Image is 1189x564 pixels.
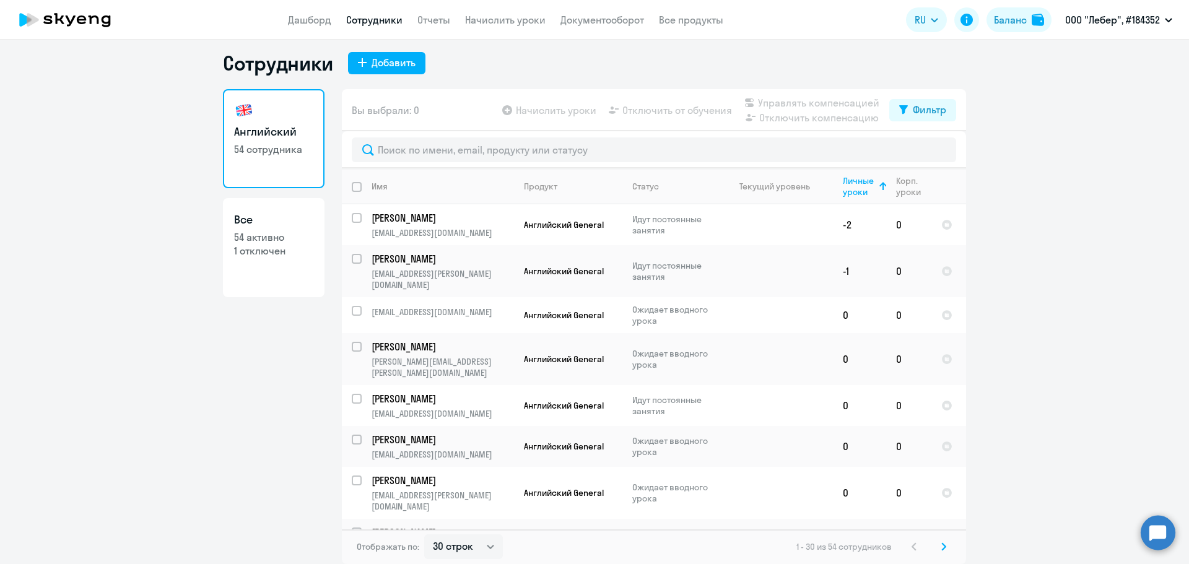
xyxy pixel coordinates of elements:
[372,268,513,290] p: [EMAIL_ADDRESS][PERSON_NAME][DOMAIN_NAME]
[524,181,557,192] div: Продукт
[234,100,254,120] img: english
[728,181,832,192] div: Текущий уровень
[372,306,513,318] p: [EMAIL_ADDRESS][DOMAIN_NAME]
[886,426,931,467] td: 0
[372,449,513,460] p: [EMAIL_ADDRESS][DOMAIN_NAME]
[524,487,604,498] span: Английский General
[372,433,512,446] p: [PERSON_NAME]
[524,310,604,321] span: Английский General
[632,394,717,417] p: Идут постоянные занятия
[886,467,931,519] td: 0
[524,266,604,277] span: Английский General
[372,211,512,225] p: [PERSON_NAME]
[372,340,513,354] a: [PERSON_NAME]
[632,214,717,236] p: Идут постоянные занятия
[632,435,717,458] p: Ожидает вводного урока
[915,12,926,27] span: RU
[372,252,513,266] a: [PERSON_NAME]
[843,175,886,197] div: Личные уроки
[833,426,886,467] td: 0
[288,14,331,26] a: Дашборд
[833,204,886,245] td: -2
[524,181,622,192] div: Продукт
[833,467,886,519] td: 0
[234,124,313,140] h3: Английский
[223,198,324,297] a: Все54 активно1 отключен
[833,385,886,426] td: 0
[1059,5,1178,35] button: ООО "Лебер", #184352
[524,400,604,411] span: Английский General
[632,482,717,504] p: Ожидает вводного урока
[372,526,512,539] p: [PERSON_NAME]
[234,142,313,156] p: 54 сотрудника
[524,441,604,452] span: Английский General
[372,474,513,487] a: [PERSON_NAME]
[560,14,644,26] a: Документооборот
[632,348,717,370] p: Ожидает вводного урока
[372,356,513,378] p: [PERSON_NAME][EMAIL_ADDRESS][PERSON_NAME][DOMAIN_NAME]
[913,102,946,117] div: Фильтр
[372,408,513,419] p: [EMAIL_ADDRESS][DOMAIN_NAME]
[833,297,886,333] td: 0
[234,212,313,228] h3: Все
[372,181,513,192] div: Имя
[886,297,931,333] td: 0
[632,181,717,192] div: Статус
[223,89,324,188] a: Английский54 сотрудника
[372,433,513,446] a: [PERSON_NAME]
[994,12,1027,27] div: Баланс
[223,51,333,76] h1: Сотрудники
[833,245,886,297] td: -1
[234,244,313,258] p: 1 отключен
[524,354,604,365] span: Английский General
[524,219,604,230] span: Английский General
[886,204,931,245] td: 0
[632,304,717,326] p: Ожидает вводного урока
[906,7,947,32] button: RU
[886,333,931,385] td: 0
[372,490,513,512] p: [EMAIL_ADDRESS][PERSON_NAME][DOMAIN_NAME]
[357,541,419,552] span: Отображать по:
[372,252,512,266] p: [PERSON_NAME]
[889,99,956,121] button: Фильтр
[346,14,403,26] a: Сотрудники
[896,175,931,197] div: Корп. уроки
[372,392,513,406] a: [PERSON_NAME]
[372,526,513,539] a: [PERSON_NAME]
[632,181,659,192] div: Статус
[234,230,313,244] p: 54 активно
[986,7,1052,32] button: Балансbalance
[352,103,419,118] span: Вы выбрали: 0
[896,175,923,197] div: Корп. уроки
[843,175,878,197] div: Личные уроки
[372,474,512,487] p: [PERSON_NAME]
[417,14,450,26] a: Отчеты
[796,541,892,552] span: 1 - 30 из 54 сотрудников
[739,181,810,192] div: Текущий уровень
[659,14,723,26] a: Все продукты
[1065,12,1160,27] p: ООО "Лебер", #184352
[372,181,388,192] div: Имя
[352,137,956,162] input: Поиск по имени, email, продукту или статусу
[886,385,931,426] td: 0
[886,245,931,297] td: 0
[372,340,512,354] p: [PERSON_NAME]
[465,14,546,26] a: Начислить уроки
[372,227,513,238] p: [EMAIL_ADDRESS][DOMAIN_NAME]
[372,55,416,70] div: Добавить
[372,392,512,406] p: [PERSON_NAME]
[372,211,513,225] a: [PERSON_NAME]
[1032,14,1044,26] img: balance
[632,260,717,282] p: Идут постоянные занятия
[348,52,425,74] button: Добавить
[833,333,886,385] td: 0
